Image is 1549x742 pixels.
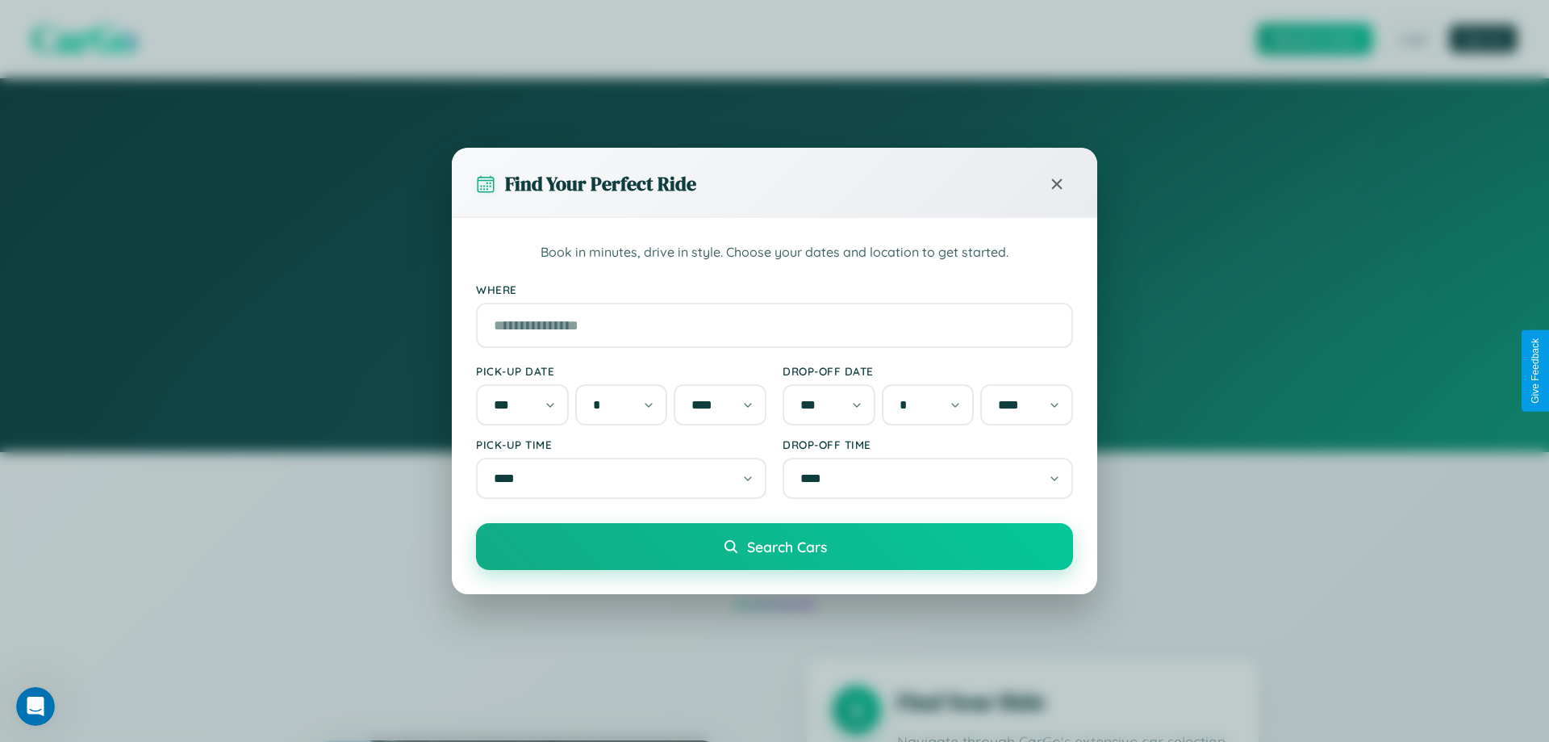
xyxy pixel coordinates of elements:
label: Where [476,283,1073,296]
label: Drop-off Time [783,438,1073,451]
p: Book in minutes, drive in style. Choose your dates and location to get started. [476,242,1073,263]
label: Pick-up Time [476,438,766,451]
label: Drop-off Date [783,364,1073,378]
label: Pick-up Date [476,364,766,378]
h3: Find Your Perfect Ride [505,170,696,197]
button: Search Cars [476,523,1073,570]
span: Search Cars [747,538,827,555]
